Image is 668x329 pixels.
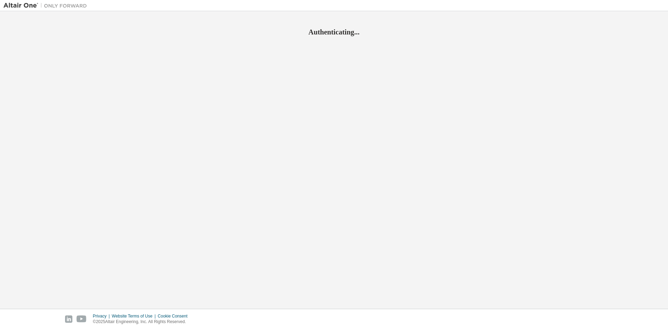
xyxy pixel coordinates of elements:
[93,313,112,319] div: Privacy
[65,315,72,323] img: linkedin.svg
[112,313,158,319] div: Website Terms of Use
[3,2,90,9] img: Altair One
[158,313,191,319] div: Cookie Consent
[93,319,192,325] p: © 2025 Altair Engineering, Inc. All Rights Reserved.
[3,28,665,37] h2: Authenticating...
[77,315,87,323] img: youtube.svg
